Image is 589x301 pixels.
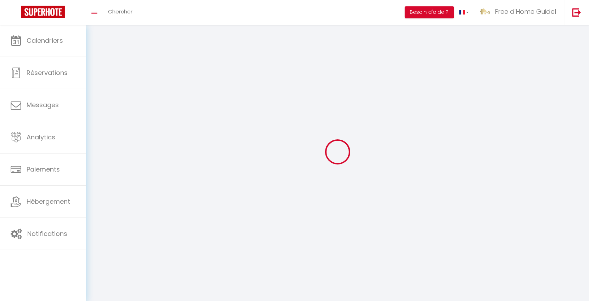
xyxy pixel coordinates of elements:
[27,197,70,206] span: Hébergement
[27,165,60,174] span: Paiements
[27,68,68,77] span: Réservations
[27,229,67,238] span: Notifications
[21,6,65,18] img: Super Booking
[480,6,490,17] img: ...
[495,7,556,16] span: Free d'Home Guidel
[572,8,581,17] img: logout
[27,36,63,45] span: Calendriers
[27,133,55,141] span: Analytics
[27,100,59,109] span: Messages
[405,6,454,18] button: Besoin d'aide ?
[108,8,132,15] span: Chercher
